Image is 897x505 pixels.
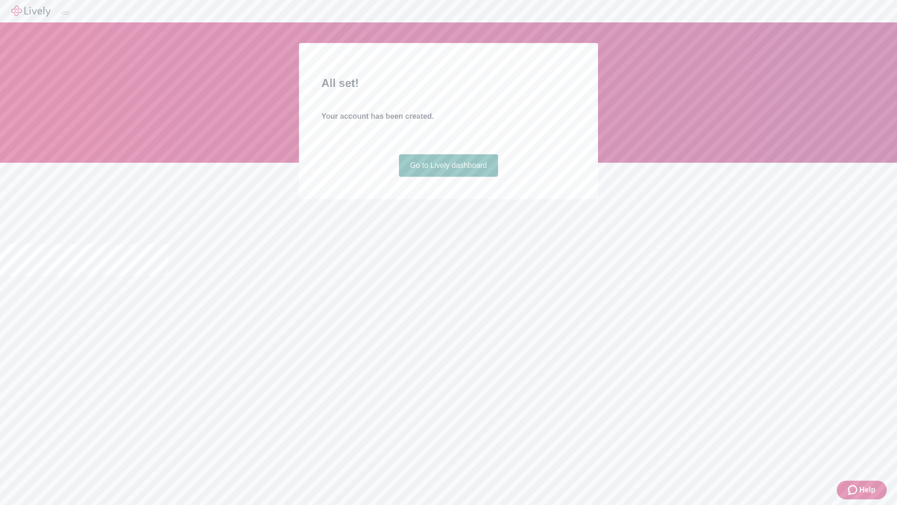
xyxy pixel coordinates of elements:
[399,154,498,177] a: Go to Lively dashboard
[321,75,576,92] h2: All set!
[11,6,50,17] img: Lively
[62,12,69,14] button: Log out
[837,481,887,499] button: Zendesk support iconHelp
[321,111,576,122] h4: Your account has been created.
[848,484,859,496] svg: Zendesk support icon
[859,484,876,496] span: Help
